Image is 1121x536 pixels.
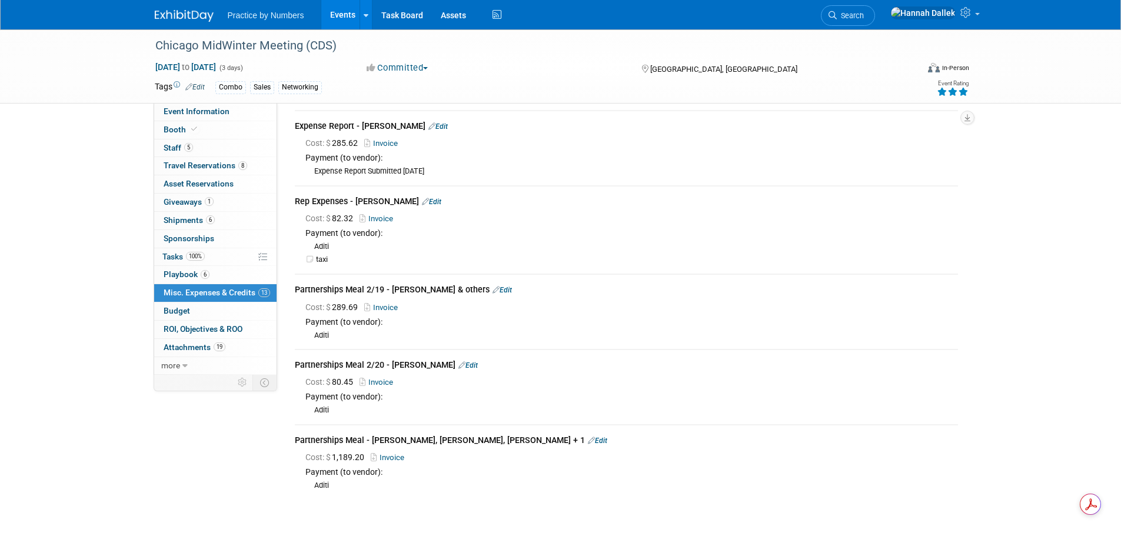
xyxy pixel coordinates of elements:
a: Edit [493,286,512,294]
div: Aditi [314,481,958,490]
div: Payment (to vendor): [305,466,958,478]
span: more [161,361,180,370]
span: Cost: $ [305,302,332,312]
span: Cost: $ [305,214,332,223]
td: Toggle Event Tabs [252,375,277,390]
a: Sponsorships [154,230,277,248]
div: Payment (to vendor): [305,316,958,328]
div: Aditi [314,331,958,340]
a: ROI, Objectives & ROO [154,321,277,338]
a: Misc. Expenses & Credits13 [154,284,277,302]
span: [GEOGRAPHIC_DATA], [GEOGRAPHIC_DATA] [650,65,797,74]
div: Payment (to vendor): [305,227,958,239]
span: 80.45 [305,377,358,387]
span: 8 [238,161,247,170]
span: (3 days) [218,64,243,72]
span: Travel Reservations [164,161,247,170]
div: Partnerships Meal 2/19 - [PERSON_NAME] & others [295,284,958,298]
a: Invoice [364,139,403,148]
span: 285.62 [305,138,362,148]
span: 6 [201,270,209,279]
span: [DATE] [DATE] [155,62,217,72]
div: Rep Expenses - [PERSON_NAME] [295,195,958,209]
a: Edit [428,122,448,131]
span: Cost: $ [305,138,332,148]
div: Chicago MidWinter Meeting (CDS) [151,35,900,56]
div: Networking [278,81,322,94]
a: Budget [154,302,277,320]
span: Giveaways [164,197,214,207]
a: Invoice [364,303,403,312]
button: Committed [362,62,433,74]
a: Edit [185,83,205,91]
span: 82.32 [305,214,358,223]
img: Hannah Dallek [890,6,956,19]
div: Partnerships Meal - [PERSON_NAME], [PERSON_NAME], [PERSON_NAME] + 1 [295,434,958,448]
span: Sponsorships [164,234,214,243]
span: Cost: $ [305,377,332,387]
div: Aditi [314,405,958,415]
div: In-Person [942,64,969,72]
a: Edit [588,437,607,445]
a: Attachments19 [154,339,277,357]
a: Travel Reservations8 [154,157,277,175]
td: Personalize Event Tab Strip [232,375,253,390]
span: Budget [164,306,190,315]
span: 100% [186,252,205,261]
a: Booth [154,121,277,139]
a: Tasks100% [154,248,277,266]
a: Invoice [360,214,398,223]
a: Search [821,5,875,26]
a: Asset Reservations [154,175,277,193]
span: Misc. Expenses & Credits [164,288,270,297]
span: Practice by Numbers [228,11,304,20]
span: Shipments [164,215,215,225]
div: Combo [215,81,246,94]
div: Expense Report - [PERSON_NAME] [295,120,958,134]
img: ExhibitDay [155,10,214,22]
div: Event Rating [937,81,969,86]
a: Staff5 [154,139,277,157]
a: Edit [458,361,478,369]
a: Shipments6 [154,212,277,229]
span: Staff [164,143,193,152]
span: Event Information [164,106,229,116]
div: Aditi [314,242,958,251]
div: Partnerships Meal 2/20 - [PERSON_NAME] [295,359,958,373]
span: Search [837,11,864,20]
a: Edit [422,198,441,206]
a: Giveaways1 [154,194,277,211]
div: Expense Report Submitted [DATE] [314,167,958,176]
span: Playbook [164,269,209,279]
span: ROI, Objectives & ROO [164,324,242,334]
a: Event Information [154,103,277,121]
div: Sales [250,81,274,94]
a: more [154,357,277,375]
span: to [180,62,191,72]
img: Format-Inperson.png [928,63,940,72]
span: Cost: $ [305,452,332,462]
span: 289.69 [305,302,362,312]
td: Tags [155,81,205,94]
span: 5 [184,143,193,152]
span: 1 [205,197,214,206]
span: 1,189.20 [305,452,369,462]
a: Invoice [371,453,409,462]
div: Payment (to vendor): [305,152,958,164]
a: Playbook6 [154,266,277,284]
div: Event Format [849,61,970,79]
span: Tasks [162,252,205,261]
td: taxi [316,255,958,265]
span: Asset Reservations [164,179,234,188]
span: Booth [164,125,199,134]
i: Booth reservation complete [191,126,197,132]
span: Attachments [164,342,225,352]
span: 13 [258,288,270,297]
a: Invoice [360,378,398,387]
span: 6 [206,215,215,224]
span: 19 [214,342,225,351]
div: Payment (to vendor): [305,391,958,402]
